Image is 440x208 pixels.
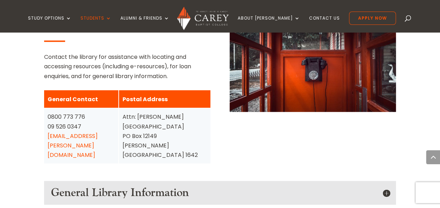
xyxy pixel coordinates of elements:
a: Contact Us [309,16,340,32]
strong: Postal Address [123,95,168,103]
img: Girl reading on the floor in a library [230,19,396,112]
div: Attn: [PERSON_NAME][GEOGRAPHIC_DATA] PO Box 12149 [PERSON_NAME] [GEOGRAPHIC_DATA] 1642 [123,112,207,160]
a: Study Options [28,16,71,32]
a: About [PERSON_NAME] [238,16,300,32]
h5: General Library Information [51,186,389,200]
div: 0800 773 776 09 526 0347 [48,112,115,160]
a: [EMAIL_ADDRESS][PERSON_NAME][DOMAIN_NAME] [48,132,98,159]
strong: General Contact [48,95,98,103]
a: Alumni & Friends [120,16,169,32]
a: Students [81,16,111,32]
p: Contact the library for assistance with locating and accessing resources (including e-resources),... [44,52,210,81]
a: Apply Now [349,12,396,25]
img: Carey Baptist College [177,7,229,30]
